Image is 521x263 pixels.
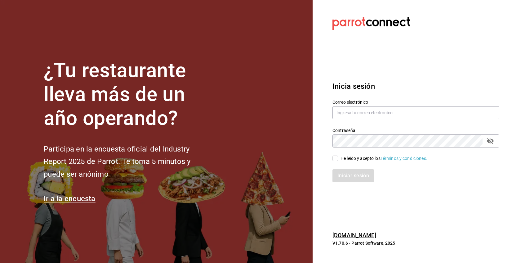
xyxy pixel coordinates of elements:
[341,155,427,162] div: He leído y acepto los
[332,106,499,119] input: Ingresa tu correo electrónico
[332,240,499,246] p: V1.70.6 - Parrot Software, 2025.
[332,100,499,104] label: Correo electrónico
[332,232,376,238] a: [DOMAIN_NAME]
[381,156,427,161] a: Términos y condiciones.
[332,128,499,133] label: Contraseña
[44,143,211,181] h2: Participa en la encuesta oficial del Industry Report 2025 de Parrot. Te toma 5 minutos y puede se...
[332,81,499,92] h3: Inicia sesión
[44,194,96,203] a: Ir a la encuesta
[485,136,496,146] button: passwordField
[44,59,211,130] h1: ¿Tu restaurante lleva más de un año operando?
